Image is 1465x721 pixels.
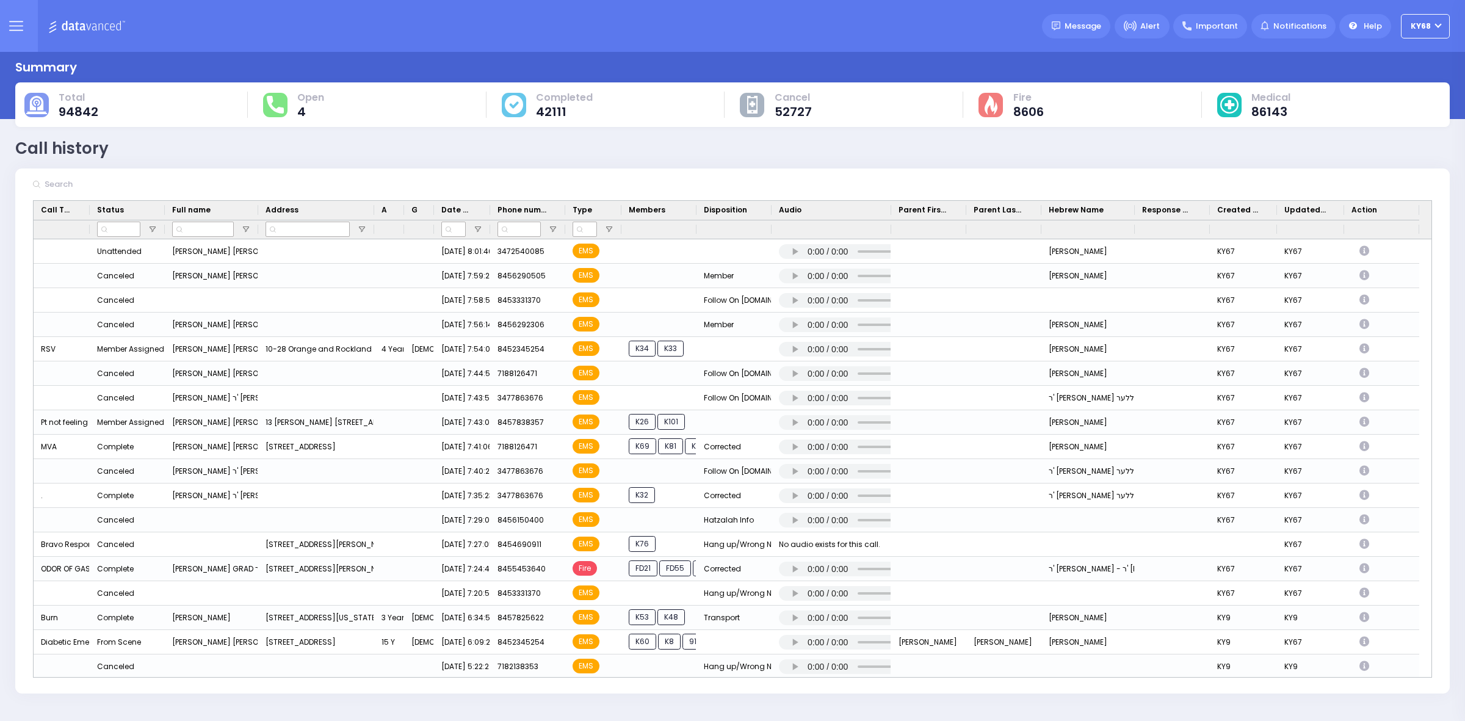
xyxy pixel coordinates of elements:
span: Alert [1140,20,1160,32]
div: Press SPACE to select this row. [34,386,1419,410]
span: Fire [1013,92,1044,104]
div: KY67 [1210,361,1277,386]
div: KY9 [1277,606,1344,630]
div: [PERSON_NAME] [PERSON_NAME] [165,313,258,337]
span: 912 [682,634,707,650]
div: [DATE] 7:27:05 PM [434,532,490,557]
div: 15 Y [374,630,404,654]
span: EMS [573,317,599,332]
span: Important [1196,20,1238,32]
span: Notifications [1273,20,1326,32]
div: Corrected [696,557,772,581]
div: KY67 [1210,459,1277,484]
span: 94842 [59,106,98,118]
div: [PERSON_NAME] [1041,606,1135,630]
div: Corrected [696,435,772,459]
span: EMS [573,463,599,478]
div: KY9 [1210,654,1277,679]
span: Hebrew Name [1049,205,1104,216]
div: KY67 [1210,337,1277,361]
div: KY67 [1210,410,1277,435]
div: [PERSON_NAME] [PERSON_NAME] [165,361,258,386]
span: K26 [629,414,656,430]
span: Message [1065,20,1101,32]
div: Corrected [696,484,772,508]
div: KY9 [1210,606,1277,630]
span: Call Type [41,205,73,216]
div: [STREET_ADDRESS][PERSON_NAME][PERSON_NAME][US_STATE] [258,532,374,557]
span: K86 [685,438,712,454]
span: EMS [573,390,599,405]
div: KY67 [1210,239,1277,264]
div: [DATE] 7:43:56 PM [434,386,490,410]
img: fire-cause.svg [985,95,997,115]
div: KY67 [1277,288,1344,313]
div: [DATE] 7:24:40 PM [434,557,490,581]
div: From Scene [97,634,141,650]
span: Fire [573,561,597,576]
span: EMS [573,537,599,551]
div: Bravo Response - Medical Alarm B [34,532,90,557]
input: Type Filter Input [573,222,597,237]
span: 8454690911 [497,539,541,549]
div: [DATE] 8:01:46 PM [434,239,490,264]
div: Complete [97,561,134,577]
div: [DATE] 5:22:29 PM [434,654,490,679]
div: ר' [PERSON_NAME] - ר' [PERSON_NAME] [1041,557,1135,581]
div: [PERSON_NAME] GRAD ר' [PERSON_NAME] - ר' [PERSON_NAME] [165,557,258,581]
div: KY67 [1277,313,1344,337]
span: 4 [297,106,324,118]
span: Status [97,205,124,216]
div: KY67 [1277,239,1344,264]
div: KY67 [1210,264,1277,288]
span: Help [1364,20,1382,32]
div: KY67 [1277,337,1344,361]
span: 8457825622 [497,612,544,623]
div: 3 Year [374,606,404,630]
span: 7188126471 [497,368,537,379]
div: [PERSON_NAME] [1041,264,1135,288]
div: Press SPACE to select this row. [34,654,1419,679]
span: EMS [573,244,599,258]
div: [PERSON_NAME] ר' [PERSON_NAME] העללער [165,459,258,484]
div: KY9 [1277,654,1344,679]
div: [PERSON_NAME] [PERSON_NAME] [PERSON_NAME] [165,239,258,264]
div: Press SPACE to select this row. [34,630,1419,654]
div: . [34,484,90,508]
div: Canceled [97,390,134,406]
div: ר' [PERSON_NAME] העללער [1041,386,1135,410]
span: Created By Dispatcher [1217,205,1260,216]
span: EMS [573,439,599,454]
div: [DATE] 7:58:53 PM [434,288,490,313]
button: Open Filter Menu [148,225,157,234]
div: Canceled [97,366,134,382]
span: 8453331370 [497,295,541,305]
span: FD55 [659,560,691,576]
span: K48 [657,609,685,625]
span: K34 [629,341,656,357]
div: Hang up/Wrong Number [696,581,772,606]
div: KY67 [1277,508,1344,532]
div: [DATE] 7:44:55 PM [434,361,490,386]
div: Diabetic Emergency [34,630,90,654]
div: Press SPACE to select this row. [34,581,1419,606]
div: [PERSON_NAME] ר' [PERSON_NAME] העללער [165,484,258,508]
span: 3477863676 [497,490,543,501]
div: Press SPACE to select this row. [34,410,1419,435]
span: 8455453640 [497,563,546,574]
span: 8456290505 [497,270,546,281]
div: Member Assigned [97,341,164,357]
span: 3477863676 [497,393,543,403]
div: Burn [34,606,90,630]
div: KY67 [1210,386,1277,410]
span: 8456150400 [497,515,544,525]
div: Press SPACE to select this row. [34,484,1419,508]
div: ODOR OF GAS [34,557,90,581]
div: MVA [34,435,90,459]
span: FD21 [629,560,657,576]
div: KY67 [1210,313,1277,337]
span: 52727 [775,106,812,118]
span: 86143 [1251,106,1290,118]
div: KY67 [1210,508,1277,532]
span: 7188126471 [497,441,537,452]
